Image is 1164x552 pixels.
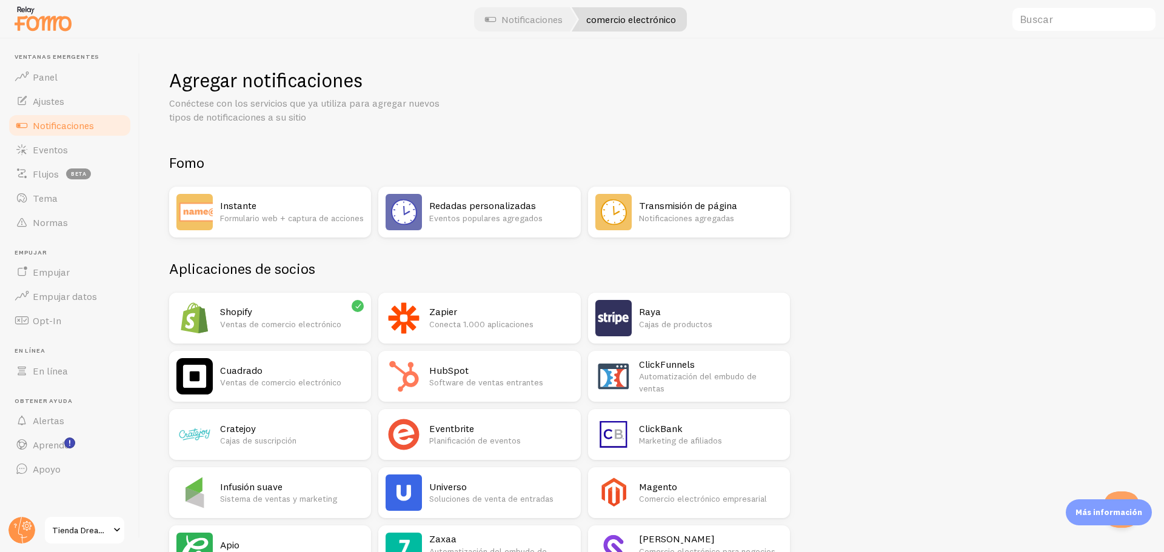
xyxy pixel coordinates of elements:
[220,422,256,434] font: Cratejoy
[429,319,533,330] font: Conecta 1.000 aplicaciones
[33,144,68,156] font: Eventos
[220,377,341,388] font: Ventas de comercio electrónico
[7,113,132,138] a: Notificaciones
[1103,491,1140,528] iframe: Ayuda Scout Beacon - Abierto
[220,305,252,318] font: Shopify
[220,199,256,211] font: Instante
[639,435,722,446] font: Marketing de afiliados
[33,365,68,377] font: En línea
[33,314,61,327] font: Opt-In
[386,474,422,511] img: Universo
[7,138,132,162] a: Eventos
[15,347,45,354] font: En línea
[386,416,422,453] img: Eventbrite
[220,213,364,224] font: Formulario web + captura de acciones
[176,474,213,511] img: Infusión suave
[176,300,213,336] img: Shopify
[595,474,632,511] img: Magento
[429,305,457,318] font: Zapier
[33,290,97,302] font: Empujar datos
[429,422,474,434] font: Eventbrite
[220,435,296,446] font: Cajas de suscripción
[220,539,239,551] font: Apio
[7,186,132,210] a: Tema
[429,435,521,446] font: Planificación de eventos
[429,493,554,504] font: Soluciones de venta de entradas
[429,364,469,376] font: HubSpot
[1075,507,1142,517] font: Más información
[176,194,213,230] img: Instante
[639,481,677,493] font: Magento
[33,119,94,131] font: Notificaciones
[220,319,341,330] font: Ventas de comercio electrónico
[33,439,73,451] font: Aprender
[15,53,99,61] font: Ventanas emergentes
[220,493,337,504] font: Sistema de ventas y marketing
[33,216,68,228] font: Normas
[169,68,363,92] font: Agregar notificaciones
[7,260,132,284] a: Empujar
[429,533,457,545] font: Zaxaa
[176,416,213,453] img: Cratejoy
[7,359,132,383] a: En línea
[33,168,59,180] font: Flujos
[386,358,422,394] img: HubSpot
[7,408,132,433] a: Alertas
[15,397,72,405] font: Obtener ayuda
[639,533,715,545] font: [PERSON_NAME]
[64,437,75,448] svg: <p>Watch New Feature Tutorials!</p>
[429,377,543,388] font: Software de ventas entrantes
[176,358,213,394] img: Cuadrado
[639,371,757,394] font: Automatización del embudo de ventas
[7,89,132,113] a: Ajustes
[169,259,315,278] font: Aplicaciones de socios
[595,358,632,394] img: ClickFunnels
[429,199,536,211] font: Redadas personalizadas
[639,493,767,504] font: Comercio electrónico empresarial
[220,364,263,376] font: Cuadrado
[33,192,58,204] font: Tema
[33,414,64,427] font: Alertas
[7,162,132,186] a: Flujos beta
[429,481,467,493] font: Universo
[639,422,683,434] font: ClickBank
[639,213,734,224] font: Notificaciones agregadas
[33,266,70,278] font: Empujar
[429,213,543,224] font: Eventos populares agregados
[169,153,204,171] font: Fomo
[639,305,661,318] font: Raya
[7,457,132,481] a: Apoyo
[71,170,87,177] font: beta
[595,300,632,336] img: Raya
[386,300,422,336] img: Zapier
[595,416,632,453] img: ClickBank
[220,481,283,493] font: Infusión suave
[7,433,132,457] a: Aprender
[7,284,132,308] a: Empujar datos
[7,65,132,89] a: Panel
[386,194,422,230] img: Redadas personalizadas
[595,194,632,230] img: Transmisión de página
[639,358,695,370] font: ClickFunnels
[33,71,58,83] font: Panel
[33,463,61,475] font: Apoyo
[52,525,113,536] font: Tienda Dreamer
[639,199,737,211] font: Transmisión de página
[7,308,132,333] a: Opt-In
[169,97,440,123] font: Conéctese con los servicios que ya utiliza para agregar nuevos tipos de notificaciones a su sitio
[15,248,47,256] font: Empujar
[639,319,712,330] font: Cajas de productos
[7,210,132,234] a: Normas
[44,516,125,545] a: Tienda Dreamer
[1066,499,1152,525] div: Más información
[33,95,64,107] font: Ajustes
[13,3,73,34] img: fomo-relay-logo-orange.svg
